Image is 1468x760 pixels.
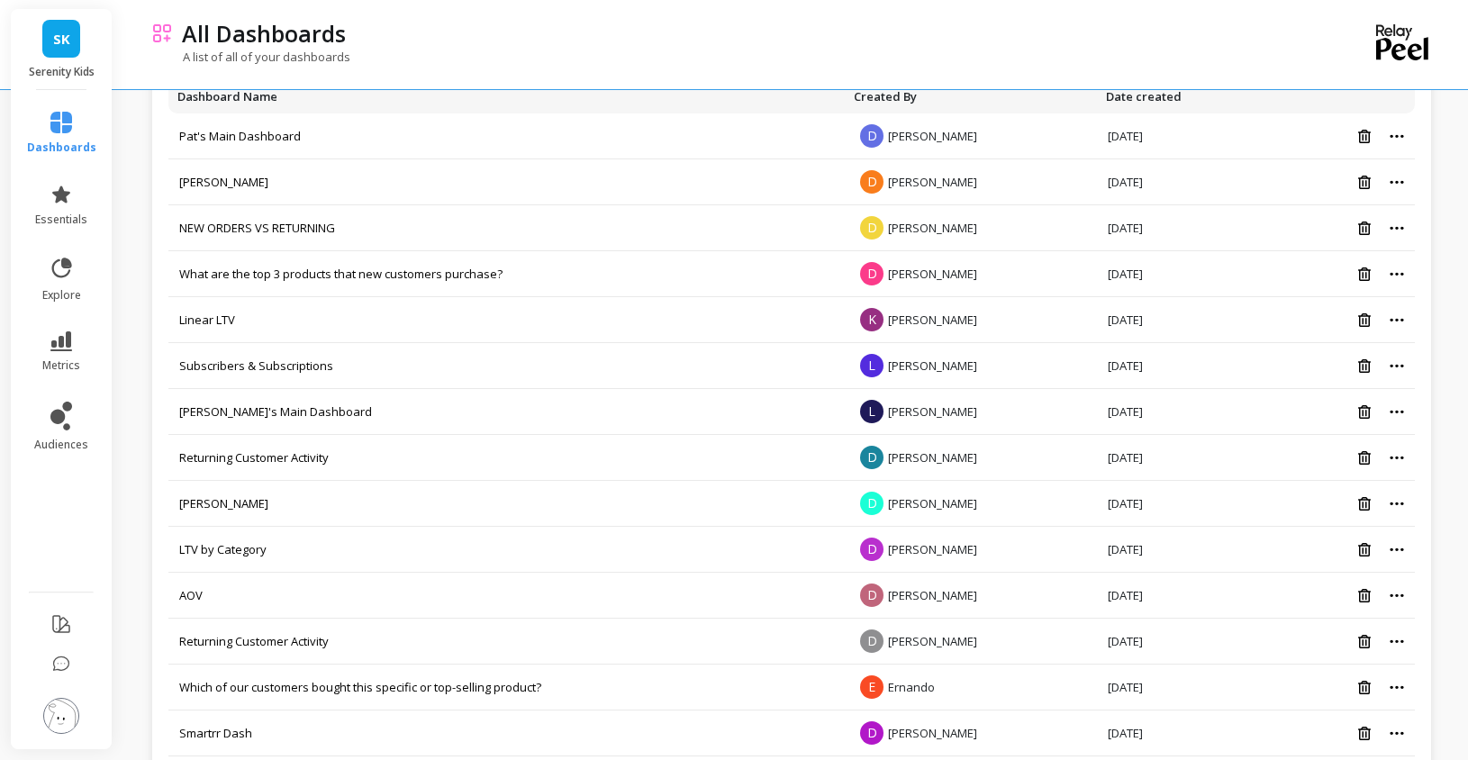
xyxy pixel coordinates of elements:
span: [PERSON_NAME] [888,725,977,741]
span: [PERSON_NAME] [888,541,977,557]
span: [PERSON_NAME] [888,128,977,144]
span: L [860,354,884,377]
span: D [860,216,884,240]
a: LTV by Category [179,541,267,557]
span: [PERSON_NAME] [888,312,977,328]
span: E [860,675,884,699]
th: Toggle SortBy [845,79,1097,113]
span: essentials [35,213,87,227]
span: D [860,629,884,653]
p: A list of all of your dashboards [151,49,350,65]
span: [PERSON_NAME] [888,266,977,282]
span: Ernando [888,679,935,695]
span: [PERSON_NAME] [888,587,977,603]
th: Toggle SortBy [1097,79,1262,113]
td: [DATE] [1097,113,1262,159]
td: [DATE] [1097,343,1262,389]
td: [DATE] [1097,251,1262,297]
a: Returning Customer Activity [179,449,329,466]
a: NEW ORDERS VS RETURNING [179,220,335,236]
span: [PERSON_NAME] [888,174,977,190]
span: D [860,262,884,285]
span: explore [42,288,81,303]
td: [DATE] [1097,619,1262,665]
p: All Dashboards [182,18,346,49]
td: [DATE] [1097,481,1262,527]
span: L [860,400,884,423]
span: [PERSON_NAME] [888,633,977,649]
a: Pat's Main Dashboard [179,128,301,144]
a: What are the top 3 products that new customers purchase? [179,266,503,282]
span: [PERSON_NAME] [888,495,977,511]
span: SK [53,29,70,50]
td: [DATE] [1097,710,1262,756]
span: D [860,584,884,607]
td: [DATE] [1097,665,1262,710]
a: Returning Customer Activity [179,633,329,649]
span: metrics [42,358,80,373]
span: dashboards [27,140,96,155]
span: D [860,492,884,515]
a: [PERSON_NAME] [179,495,268,511]
span: [PERSON_NAME] [888,403,977,420]
p: Serenity Kids [29,65,95,79]
span: D [860,170,884,194]
a: Subscribers & Subscriptions [179,357,333,374]
td: [DATE] [1097,205,1262,251]
td: [DATE] [1097,159,1262,205]
span: [PERSON_NAME] [888,357,977,374]
a: Linear LTV [179,312,235,328]
span: [PERSON_NAME] [888,220,977,236]
a: [PERSON_NAME] [179,174,268,190]
img: profile picture [43,698,79,734]
td: [DATE] [1097,527,1262,573]
a: [PERSON_NAME]'s Main Dashboard [179,403,372,420]
th: Toggle SortBy [168,79,845,113]
img: header icon [151,23,173,44]
td: [DATE] [1097,297,1262,343]
span: D [860,538,884,561]
span: D [860,446,884,469]
span: K [860,308,884,331]
td: [DATE] [1097,573,1262,619]
td: [DATE] [1097,435,1262,481]
td: [DATE] [1097,389,1262,435]
span: [PERSON_NAME] [888,449,977,466]
span: D [860,124,884,148]
a: Smartrr Dash [179,725,252,741]
a: AOV [179,587,203,603]
span: D [860,721,884,745]
span: audiences [34,438,88,452]
a: Which of our customers bought this specific or top-selling product? [179,679,541,695]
